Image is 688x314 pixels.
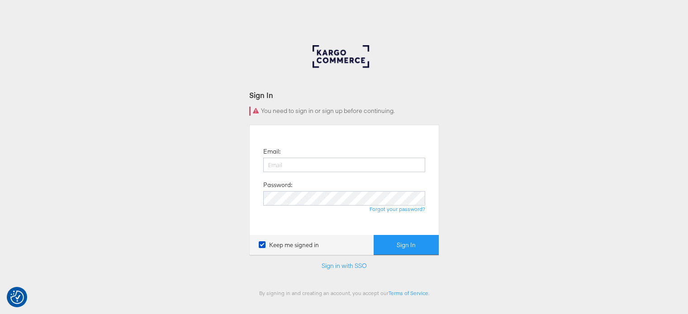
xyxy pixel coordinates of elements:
label: Keep me signed in [259,241,319,249]
a: Terms of Service [389,290,428,296]
input: Email [263,158,425,172]
button: Sign In [374,235,439,255]
label: Email: [263,147,280,156]
label: Password: [263,181,292,189]
div: By signing in and creating an account, you accept our . [249,290,439,296]
button: Consent Preferences [10,291,24,304]
div: Sign In [249,90,439,100]
img: Revisit consent button [10,291,24,304]
div: You need to sign in or sign up before continuing. [249,107,439,116]
a: Sign in with SSO [322,262,367,270]
a: Forgot your password? [370,206,425,212]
